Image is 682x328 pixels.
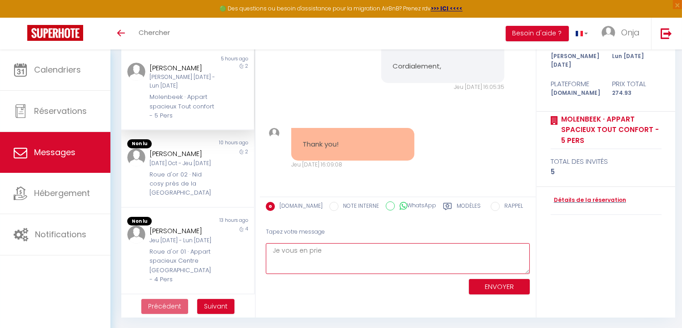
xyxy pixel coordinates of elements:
[127,217,152,226] span: Non lu
[139,28,170,37] span: Chercher
[149,93,215,120] div: Molenbeek · Appart spacieux Tout confort - 5 Pers
[551,166,662,177] div: 5
[132,18,177,49] a: Chercher
[545,89,606,98] div: [DOMAIN_NAME]
[381,83,504,92] div: Jeu [DATE] 16:05:35
[141,299,188,314] button: Previous
[551,196,626,205] a: Détails de la réservation
[188,55,254,63] div: 5 hours ago
[27,25,83,41] img: Super Booking
[188,217,254,226] div: 13 hours ago
[245,148,248,155] span: 2
[558,114,662,146] a: Molenbeek · Appart spacieux Tout confort - 5 Pers
[149,225,215,236] div: [PERSON_NAME]
[149,247,215,284] div: Roue d'or 01 · Appart spacieux Centre [GEOGRAPHIC_DATA] - 4 Pers
[149,159,215,168] div: [DATE] Oct - Jeu [DATE]
[303,139,403,150] pre: Thank you!
[149,170,215,198] div: Roue d'or 02 · Nid cosy près de la [GEOGRAPHIC_DATA]
[149,148,215,159] div: [PERSON_NAME]
[149,236,215,245] div: Jeu [DATE] - Lun [DATE]
[149,73,215,90] div: [PERSON_NAME] [DATE] - Lun [DATE]
[506,26,569,41] button: Besoin d'aide ?
[606,52,667,69] div: Lun [DATE]
[621,27,640,38] span: Onja
[266,221,530,243] div: Tapez votre message
[127,63,145,81] img: ...
[595,18,651,49] a: ... Onja
[127,225,145,244] img: ...
[149,63,215,73] div: [PERSON_NAME]
[188,139,254,148] div: 10 hours ago
[551,156,662,167] div: total des invités
[245,225,248,232] span: 4
[545,52,606,69] div: [PERSON_NAME] [DATE]
[34,64,81,75] span: Calendriers
[291,161,414,169] div: Jeu [DATE] 16:09:08
[602,26,615,39] img: ...
[339,202,379,212] label: NOTE INTERNE
[34,147,75,158] span: Messages
[606,78,667,89] div: Prix total
[431,5,463,12] a: >>> ICI <<<<
[269,128,279,138] img: ...
[127,139,152,148] span: Non lu
[127,148,145,166] img: ...
[500,202,523,212] label: RAPPEL
[469,279,530,295] button: ENVOYER
[606,89,667,98] div: 274.93
[204,302,228,311] span: Suivant
[34,187,90,199] span: Hébergement
[34,105,87,117] span: Réservations
[148,302,181,311] span: Précédent
[545,78,606,89] div: Plateforme
[661,28,672,39] img: logout
[395,201,436,211] label: WhatsApp
[275,202,323,212] label: [DOMAIN_NAME]
[35,229,86,240] span: Notifications
[457,202,481,213] label: Modèles
[245,63,248,69] span: 2
[197,299,234,314] button: Next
